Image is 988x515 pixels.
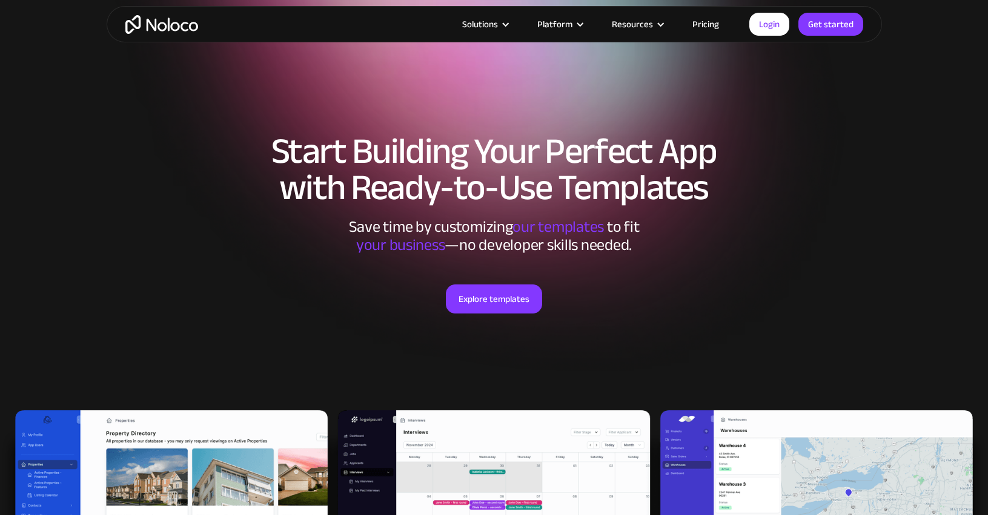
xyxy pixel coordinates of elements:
[798,13,863,36] a: Get started
[446,284,542,313] a: Explore templates
[749,13,789,36] a: Login
[462,16,498,32] div: Solutions
[447,16,522,32] div: Solutions
[597,16,677,32] div: Resources
[125,15,198,34] a: home
[677,16,734,32] a: Pricing
[119,133,870,206] h1: Start Building Your Perfect App with Ready-to-Use Templates
[522,16,597,32] div: Platform
[537,16,572,32] div: Platform
[356,230,445,260] span: your business
[313,218,676,254] div: Save time by customizing to fit ‍ —no developer skills needed.
[512,212,604,241] span: our templates
[612,16,653,32] div: Resources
